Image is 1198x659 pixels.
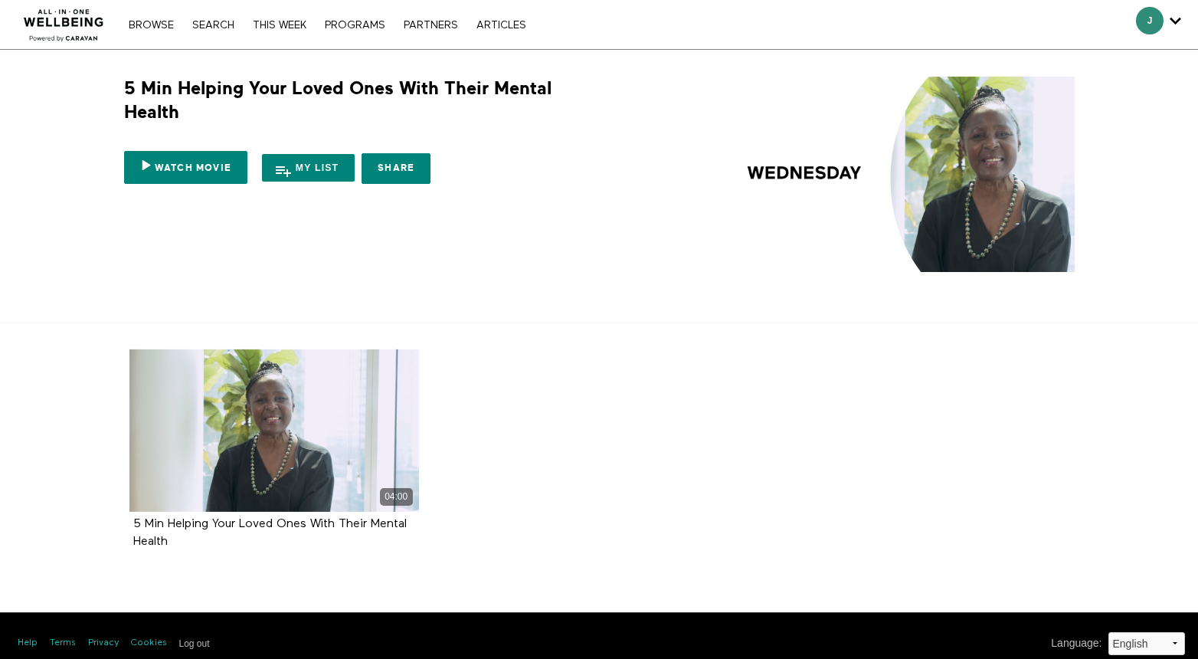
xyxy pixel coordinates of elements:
a: Terms [50,637,76,650]
a: ARTICLES [469,20,534,31]
strong: 5 Min Helping Your Loved Ones With Their Mental Health [133,518,407,548]
a: THIS WEEK [245,20,314,31]
a: PROGRAMS [317,20,393,31]
input: Log out [179,638,210,649]
div: 04:00 [380,488,413,506]
img: 5 Min Helping Your Loved Ones With Their Mental Health [728,77,1075,272]
h1: 5 Min Helping Your Loved Ones With Their Mental Health [124,77,594,124]
a: Privacy [88,637,119,650]
nav: Primary [121,17,533,32]
a: Search [185,20,242,31]
a: Browse [121,20,182,31]
a: Share [362,153,430,184]
a: PARTNERS [396,20,466,31]
label: Language : [1051,635,1101,651]
a: 5 Min Helping Your Loved Ones With Their Mental Health 04:00 [129,349,419,512]
a: 5 Min Helping Your Loved Ones With Their Mental Health [133,518,407,547]
button: My list [262,154,355,182]
a: Cookies [131,637,167,650]
a: Watch Movie [124,151,247,184]
a: Help [18,637,38,650]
